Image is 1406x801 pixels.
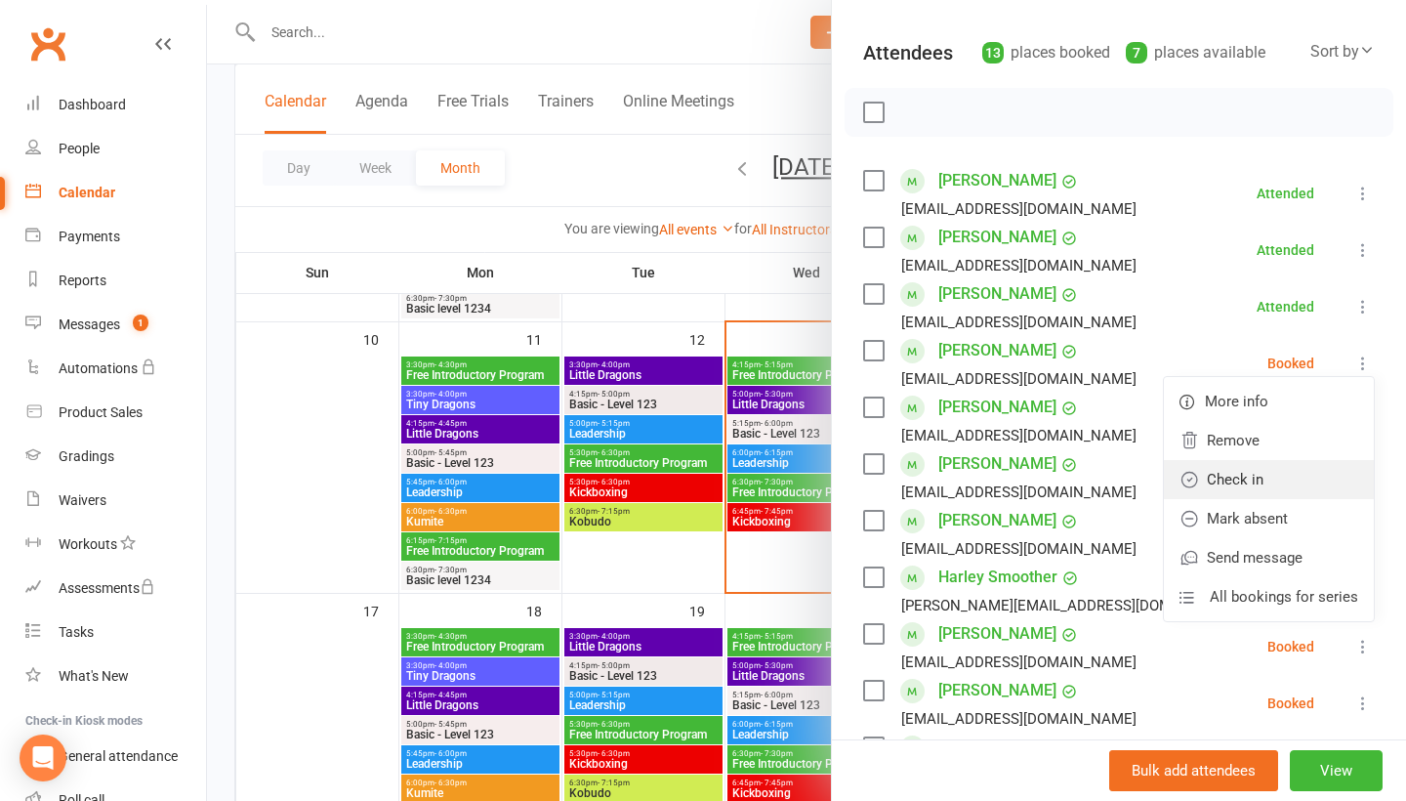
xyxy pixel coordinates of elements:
[1205,390,1268,413] span: More info
[59,229,120,244] div: Payments
[1164,421,1374,460] a: Remove
[901,310,1137,335] div: [EMAIL_ADDRESS][DOMAIN_NAME]
[25,347,206,391] a: Automations
[59,360,138,376] div: Automations
[20,735,66,781] div: Open Intercom Messenger
[25,83,206,127] a: Dashboard
[25,259,206,303] a: Reports
[25,735,206,779] a: General attendance kiosk mode
[901,253,1137,278] div: [EMAIL_ADDRESS][DOMAIN_NAME]
[59,97,126,112] div: Dashboard
[938,335,1056,366] a: [PERSON_NAME]
[59,273,106,288] div: Reports
[901,593,1249,618] div: [PERSON_NAME][EMAIL_ADDRESS][DOMAIN_NAME]
[1267,640,1314,653] div: Booked
[1257,187,1314,200] div: Attended
[133,315,148,331] span: 1
[1126,39,1265,66] div: places available
[982,39,1110,66] div: places booked
[938,165,1056,196] a: [PERSON_NAME]
[901,423,1137,448] div: [EMAIL_ADDRESS][DOMAIN_NAME]
[1164,382,1374,421] a: More info
[1164,577,1374,616] a: All bookings for series
[59,185,115,200] div: Calendar
[25,303,206,347] a: Messages 1
[59,536,117,552] div: Workouts
[863,39,953,66] div: Attendees
[1267,696,1314,710] div: Booked
[901,650,1137,675] div: [EMAIL_ADDRESS][DOMAIN_NAME]
[59,580,155,596] div: Assessments
[901,196,1137,222] div: [EMAIL_ADDRESS][DOMAIN_NAME]
[1210,585,1358,609] span: All bookings for series
[59,492,106,508] div: Waivers
[1257,300,1314,314] div: Attended
[59,141,100,156] div: People
[25,435,206,479] a: Gradings
[25,215,206,259] a: Payments
[1310,39,1375,64] div: Sort by
[938,222,1056,253] a: [PERSON_NAME]
[1126,42,1147,63] div: 7
[25,567,206,611] a: Assessments
[1164,499,1374,538] a: Mark absent
[938,278,1056,310] a: [PERSON_NAME]
[23,20,72,68] a: Clubworx
[938,392,1056,423] a: [PERSON_NAME]
[938,732,1056,763] a: [PERSON_NAME]
[1257,243,1314,257] div: Attended
[938,618,1056,650] a: [PERSON_NAME]
[59,448,114,464] div: Gradings
[59,404,143,420] div: Product Sales
[1164,460,1374,499] a: Check in
[1290,750,1383,791] button: View
[59,748,178,764] div: General attendance
[25,654,206,698] a: What's New
[901,366,1137,392] div: [EMAIL_ADDRESS][DOMAIN_NAME]
[938,562,1057,593] a: Harley Smoother
[25,171,206,215] a: Calendar
[938,505,1056,536] a: [PERSON_NAME]
[59,316,120,332] div: Messages
[25,611,206,654] a: Tasks
[25,523,206,567] a: Workouts
[1109,750,1278,791] button: Bulk add attendees
[982,42,1004,63] div: 13
[1164,538,1374,577] a: Send message
[901,706,1137,732] div: [EMAIL_ADDRESS][DOMAIN_NAME]
[59,624,94,640] div: Tasks
[938,448,1056,480] a: [PERSON_NAME]
[901,480,1137,505] div: [EMAIL_ADDRESS][DOMAIN_NAME]
[25,127,206,171] a: People
[59,668,129,684] div: What's New
[25,391,206,435] a: Product Sales
[901,536,1137,562] div: [EMAIL_ADDRESS][DOMAIN_NAME]
[25,479,206,523] a: Waivers
[938,675,1056,706] a: [PERSON_NAME]
[1267,357,1314,370] div: Booked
